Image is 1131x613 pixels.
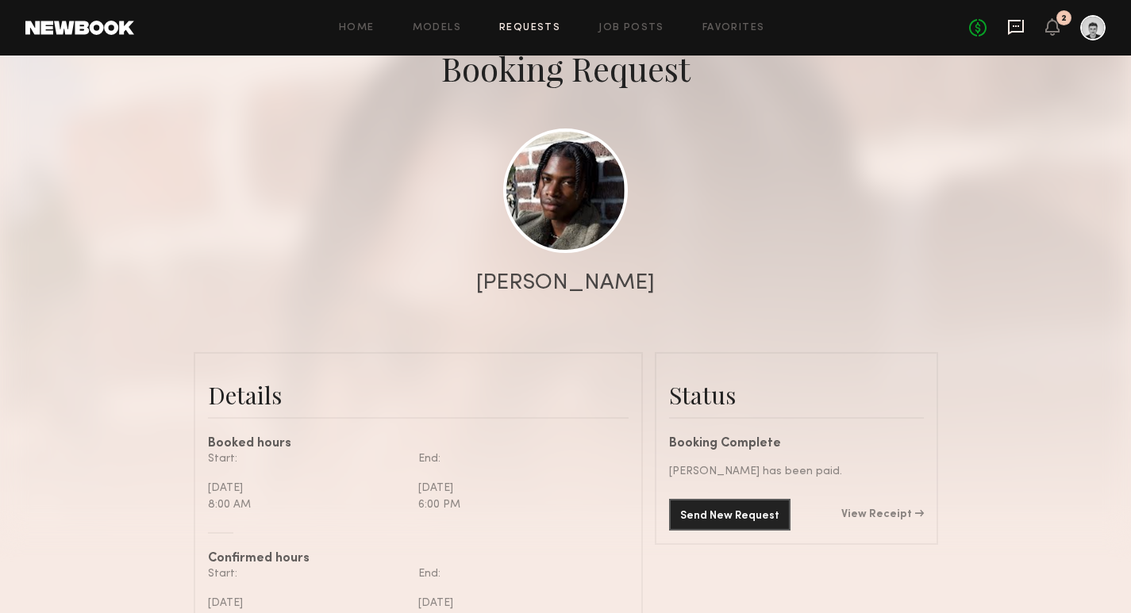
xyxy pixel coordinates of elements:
[441,46,691,90] div: Booking Request
[418,480,617,496] div: [DATE]
[339,23,375,33] a: Home
[499,23,560,33] a: Requests
[208,450,406,467] div: Start:
[669,438,924,450] div: Booking Complete
[669,463,924,480] div: [PERSON_NAME] has been paid.
[413,23,461,33] a: Models
[669,379,924,411] div: Status
[418,565,617,582] div: End:
[669,499,791,531] button: Send New Request
[598,23,664,33] a: Job Posts
[208,438,629,450] div: Booked hours
[1061,14,1067,23] div: 2
[476,272,655,294] div: [PERSON_NAME]
[208,595,406,611] div: [DATE]
[208,565,406,582] div: Start:
[841,509,924,520] a: View Receipt
[418,496,617,513] div: 6:00 PM
[702,23,765,33] a: Favorites
[208,379,629,411] div: Details
[418,595,617,611] div: [DATE]
[418,450,617,467] div: End:
[208,480,406,496] div: [DATE]
[208,496,406,513] div: 8:00 AM
[208,553,629,565] div: Confirmed hours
